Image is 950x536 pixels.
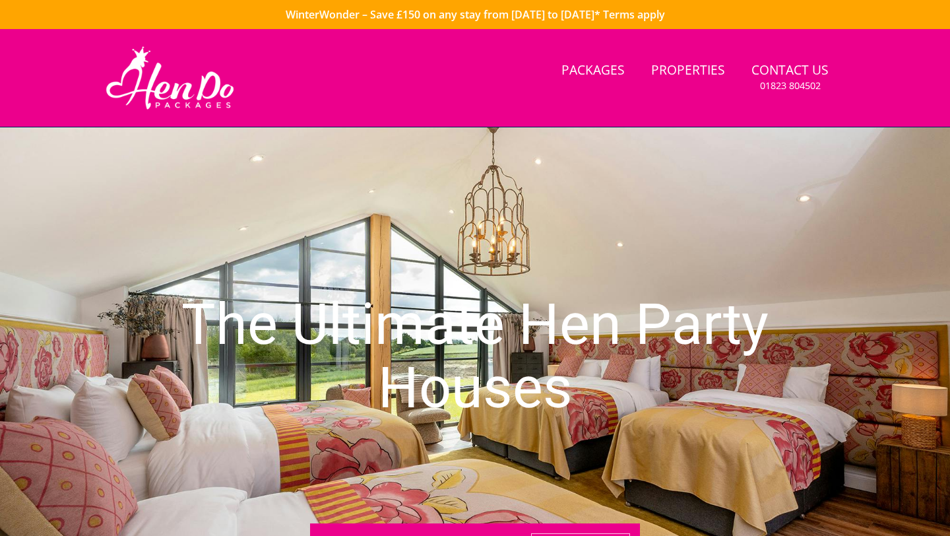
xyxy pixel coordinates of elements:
[760,79,821,92] small: 01823 804502
[746,56,834,99] a: Contact Us01823 804502
[556,56,630,86] a: Packages
[100,45,239,111] img: Hen Do Packages
[646,56,730,86] a: Properties
[142,267,807,445] h1: The Ultimate Hen Party Houses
